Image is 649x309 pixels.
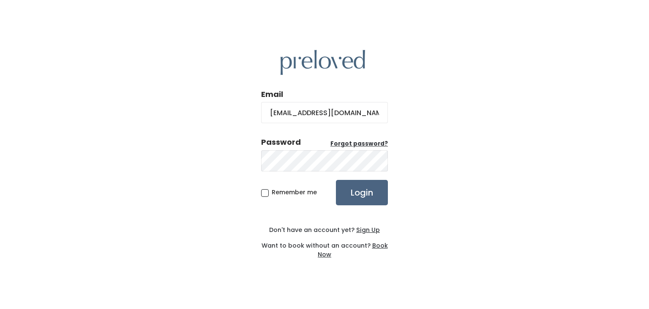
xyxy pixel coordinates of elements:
div: Password [261,137,301,148]
input: Login [336,180,388,205]
u: Sign Up [356,226,380,234]
label: Email [261,89,283,100]
a: Sign Up [354,226,380,234]
a: Book Now [318,241,388,259]
div: Want to book without an account? [261,235,388,259]
span: Remember me [272,188,317,196]
img: preloved logo [281,50,365,75]
div: Don't have an account yet? [261,226,388,235]
a: Forgot password? [330,140,388,148]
